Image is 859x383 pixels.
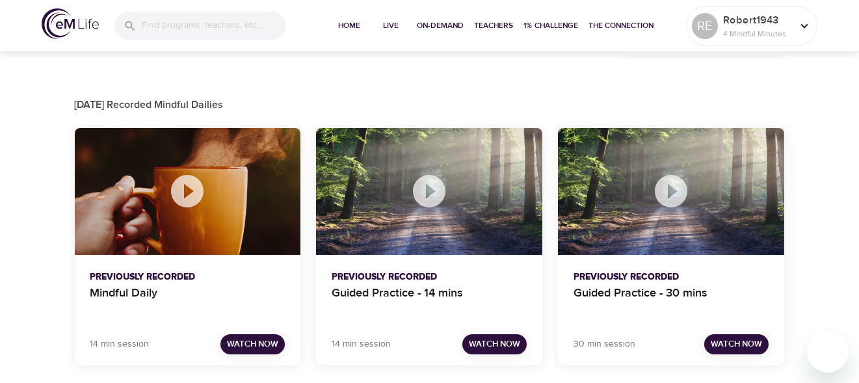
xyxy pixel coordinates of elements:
[589,19,654,33] span: The Connection
[417,19,464,33] span: On-Demand
[524,19,579,33] span: 1% Challenge
[334,19,365,33] span: Home
[332,271,527,284] p: Previously Recorded
[220,334,285,354] button: Watch Now
[142,12,286,40] input: Find programs, teachers, etc...
[376,19,407,33] span: Live
[227,337,278,352] span: Watch Now
[807,331,849,373] iframe: Button to launch messaging window
[90,271,285,284] p: Previously Recorded
[90,337,150,351] p: 14 min session
[704,334,769,354] button: Watch Now
[42,8,99,39] img: logo
[692,13,718,39] div: RE
[574,284,769,315] p: Guided Practice - 30 mins
[75,97,785,112] p: [DATE] Recorded Mindful Dailies
[723,12,792,28] p: Robert1943
[723,28,792,40] p: 4 Mindful Minutes
[574,337,635,351] p: 30 min session
[462,334,527,354] button: Watch Now
[90,284,285,315] p: Mindful Daily
[574,271,769,284] p: Previously Recorded
[332,284,527,315] p: Guided Practice - 14 mins
[475,19,514,33] span: Teachers
[469,337,520,352] span: Watch Now
[711,337,762,352] span: Watch Now
[332,337,391,351] p: 14 min session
